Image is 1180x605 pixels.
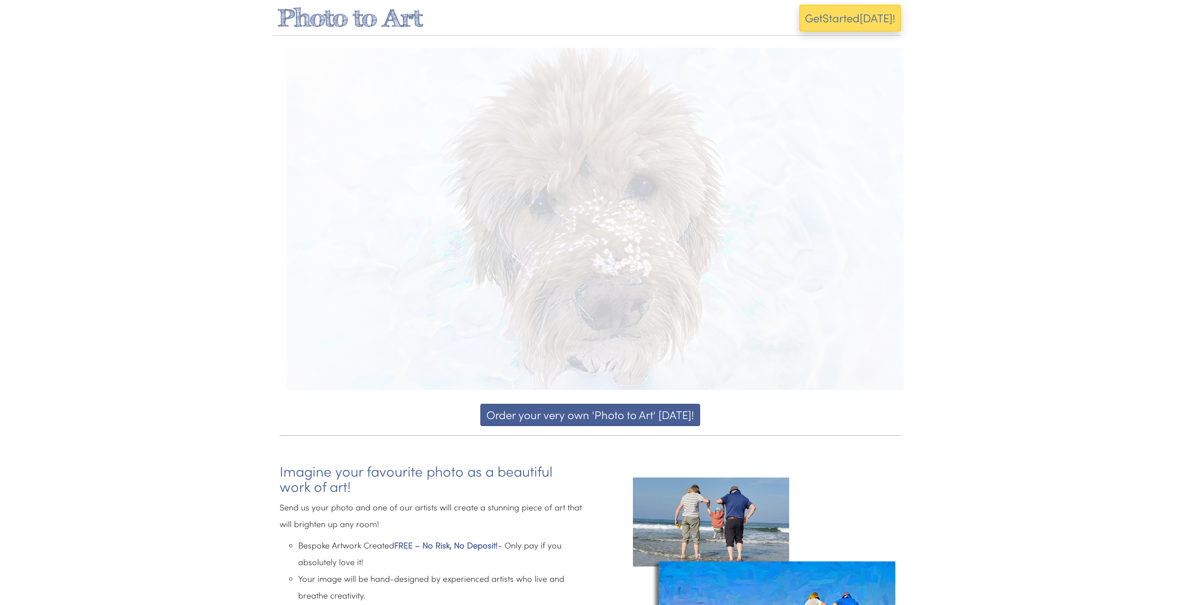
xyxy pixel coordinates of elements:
[280,404,901,426] a: Order your very own 'Photo to Art' [DATE]!
[480,404,700,426] button: Order your very own 'Photo to Art' [DATE]!
[277,3,423,32] a: Photo to Art
[298,537,583,570] li: Bespoke Artwork Created - Only pay if you absolutely love it!
[847,10,860,25] span: ed
[394,540,498,551] span: FREE – No Risk, No Deposit!
[298,570,583,604] li: Your image will be hand-designed by experienced artists who live and breathe creativity.
[287,48,904,390] img: 1-Dog.jpg
[799,5,901,32] button: GetStarted[DATE]!
[280,464,583,494] h3: Imagine your favourite photo as a beautiful work of art!
[805,10,823,25] span: Get
[280,499,583,532] p: Send us your photo and one of our artists will create a stunning piece of art that will brighten ...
